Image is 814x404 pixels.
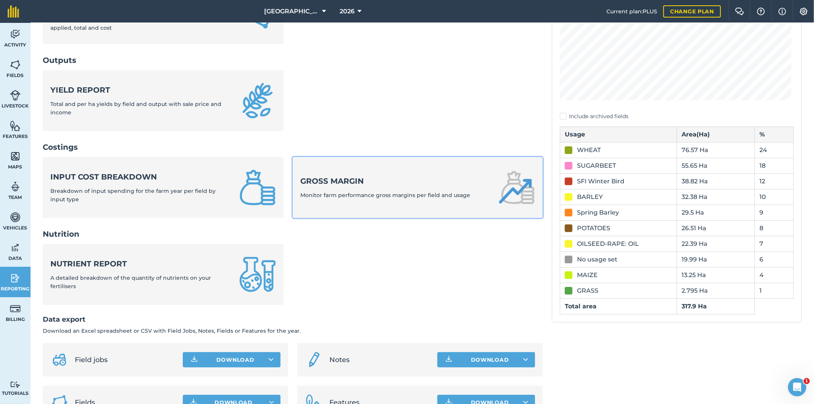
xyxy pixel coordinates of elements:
label: Include archived fields [560,112,794,120]
td: 32.38 Ha [677,189,755,205]
p: Download an Excel spreadsheet or CSV with Field Jobs, Notes, Fields or Features for the year. [43,327,543,335]
img: Nutrient report [239,256,276,293]
div: POTATOES [577,224,610,233]
button: Download [183,352,280,367]
div: No usage set [577,255,617,264]
img: svg+xml;base64,PHN2ZyB4bWxucz0iaHR0cDovL3d3dy53My5vcmcvMjAwMC9zdmciIHdpZHRoPSI1NiIgaGVpZ2h0PSI2MC... [10,59,21,71]
td: 38.82 Ha [677,173,755,189]
strong: Nutrient report [50,258,230,269]
img: svg+xml;base64,PHN2ZyB4bWxucz0iaHR0cDovL3d3dy53My5vcmcvMjAwMC9zdmciIHdpZHRoPSIxNyIgaGVpZ2h0PSIxNy... [779,7,786,16]
td: 76.57 Ha [677,142,755,158]
h2: Nutrition [43,229,543,239]
td: 2.795 Ha [677,283,755,298]
h2: Outputs [43,55,543,66]
span: Total and per ha yields by field and output with sale price and income [50,101,221,116]
span: Current plan : PLUS [606,7,657,16]
img: A cog icon [799,8,808,15]
td: 55.65 Ha [677,158,755,173]
th: % [755,127,794,142]
img: svg+xml;base64,PD94bWwgdmVyc2lvbj0iMS4wIiBlbmNvZGluZz0idXRmLTgiPz4KPCEtLSBHZW5lcmF0b3I6IEFkb2JlIE... [10,181,21,192]
span: 1 [804,378,810,384]
span: A breakdown of inputs used per field with applications, rate applied, total and cost [50,16,216,31]
td: 12 [755,173,794,189]
strong: Gross margin [300,176,470,186]
span: Notes [329,354,431,365]
iframe: Intercom live chat [788,378,806,396]
div: GRASS [577,286,598,295]
h2: Costings [43,142,543,152]
img: svg+xml;base64,PD94bWwgdmVyc2lvbj0iMS4wIiBlbmNvZGluZz0idXRmLTgiPz4KPCEtLSBHZW5lcmF0b3I6IEFkb2JlIE... [10,273,21,284]
strong: Yield report [50,85,230,95]
div: BARLEY [577,192,603,202]
h2: Data export [43,314,543,325]
strong: Total area [565,303,596,310]
img: svg+xml;base64,PD94bWwgdmVyc2lvbj0iMS4wIiBlbmNvZGluZz0idXRmLTgiPz4KPCEtLSBHZW5lcmF0b3I6IEFkb2JlIE... [10,381,21,388]
td: 26.51 Ha [677,220,755,236]
th: Usage [560,127,677,142]
img: fieldmargin Logo [8,5,19,18]
a: Input cost breakdownBreakdown of input spending for the farm year per field by input type [43,157,284,218]
a: Nutrient reportA detailed breakdown of the quantity of nutrients on your fertilisers [43,244,284,305]
img: Input cost breakdown [239,169,276,206]
div: MAIZE [577,271,598,280]
span: A detailed breakdown of the quantity of nutrients on your fertilisers [50,274,211,290]
a: Change plan [663,5,721,18]
td: 18 [755,158,794,173]
td: 8 [755,220,794,236]
th: Area ( Ha ) [677,127,755,142]
img: Download icon [444,355,453,364]
img: svg+xml;base64,PD94bWwgdmVyc2lvbj0iMS4wIiBlbmNvZGluZz0idXRmLTgiPz4KPCEtLSBHZW5lcmF0b3I6IEFkb2JlIE... [305,351,323,369]
img: svg+xml;base64,PD94bWwgdmVyc2lvbj0iMS4wIiBlbmNvZGluZz0idXRmLTgiPz4KPCEtLSBHZW5lcmF0b3I6IEFkb2JlIE... [10,90,21,101]
td: 22.39 Ha [677,236,755,252]
img: A question mark icon [756,8,766,15]
img: svg+xml;base64,PD94bWwgdmVyc2lvbj0iMS4wIiBlbmNvZGluZz0idXRmLTgiPz4KPCEtLSBHZW5lcmF0b3I6IEFkb2JlIE... [10,29,21,40]
td: 24 [755,142,794,158]
span: 2026 [340,7,355,16]
td: 4 [755,267,794,283]
img: svg+xml;base64,PD94bWwgdmVyc2lvbj0iMS4wIiBlbmNvZGluZz0idXRmLTgiPz4KPCEtLSBHZW5lcmF0b3I6IEFkb2JlIE... [10,212,21,223]
button: Download [437,352,535,367]
strong: Input cost breakdown [50,172,230,182]
td: 19.99 Ha [677,252,755,267]
span: Monitor farm performance gross margins per field and usage [300,192,470,199]
td: 7 [755,236,794,252]
img: Gross margin [498,169,535,206]
div: Spring Barley [577,208,619,217]
span: [GEOGRAPHIC_DATA] [264,7,319,16]
img: Download icon [190,355,199,364]
div: OILSEED-RAPE: OIL [577,239,639,248]
td: 1 [755,283,794,298]
img: svg+xml;base64,PHN2ZyB4bWxucz0iaHR0cDovL3d3dy53My5vcmcvMjAwMC9zdmciIHdpZHRoPSI1NiIgaGVpZ2h0PSI2MC... [10,120,21,131]
div: SUGARBEET [577,161,616,170]
td: 29.5 Ha [677,205,755,220]
span: Breakdown of input spending for the farm year per field by input type [50,188,216,203]
td: 6 [755,252,794,267]
td: 13.25 Ha [677,267,755,283]
img: Two speech bubbles overlapping with the left bubble in the forefront [735,8,744,15]
div: WHEAT [577,146,601,155]
span: Field jobs [75,354,177,365]
div: SFI Winter Bird [577,177,624,186]
img: svg+xml;base64,PHN2ZyB4bWxucz0iaHR0cDovL3d3dy53My5vcmcvMjAwMC9zdmciIHdpZHRoPSI1NiIgaGVpZ2h0PSI2MC... [10,151,21,162]
img: Yield report [239,82,276,119]
img: svg+xml;base64,PD94bWwgdmVyc2lvbj0iMS4wIiBlbmNvZGluZz0idXRmLTgiPz4KPCEtLSBHZW5lcmF0b3I6IEFkb2JlIE... [10,242,21,253]
td: 9 [755,205,794,220]
strong: 317.9 Ha [682,303,707,310]
td: 10 [755,189,794,205]
img: svg+xml;base64,PD94bWwgdmVyc2lvbj0iMS4wIiBlbmNvZGluZz0idXRmLTgiPz4KPCEtLSBHZW5lcmF0b3I6IEFkb2JlIE... [50,351,69,369]
a: Gross marginMonitor farm performance gross margins per field and usage [293,157,543,218]
a: Yield reportTotal and per ha yields by field and output with sale price and income [43,70,284,131]
img: svg+xml;base64,PD94bWwgdmVyc2lvbj0iMS4wIiBlbmNvZGluZz0idXRmLTgiPz4KPCEtLSBHZW5lcmF0b3I6IEFkb2JlIE... [10,303,21,314]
